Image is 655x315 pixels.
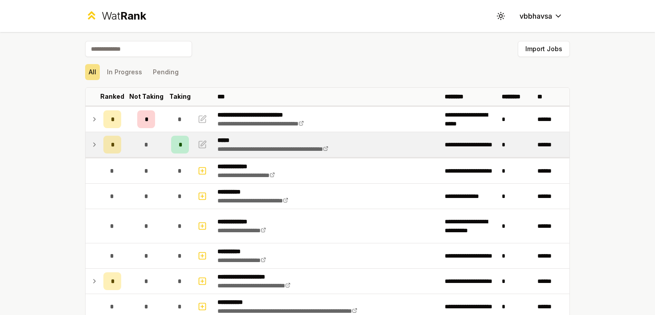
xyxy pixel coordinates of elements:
[518,41,570,57] button: Import Jobs
[129,92,164,101] p: Not Taking
[85,9,146,23] a: WatRank
[520,11,552,21] span: vbbhavsa
[102,9,146,23] div: Wat
[103,64,146,80] button: In Progress
[149,64,182,80] button: Pending
[120,9,146,22] span: Rank
[169,92,191,101] p: Taking
[100,92,124,101] p: Ranked
[85,64,100,80] button: All
[512,8,570,24] button: vbbhavsa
